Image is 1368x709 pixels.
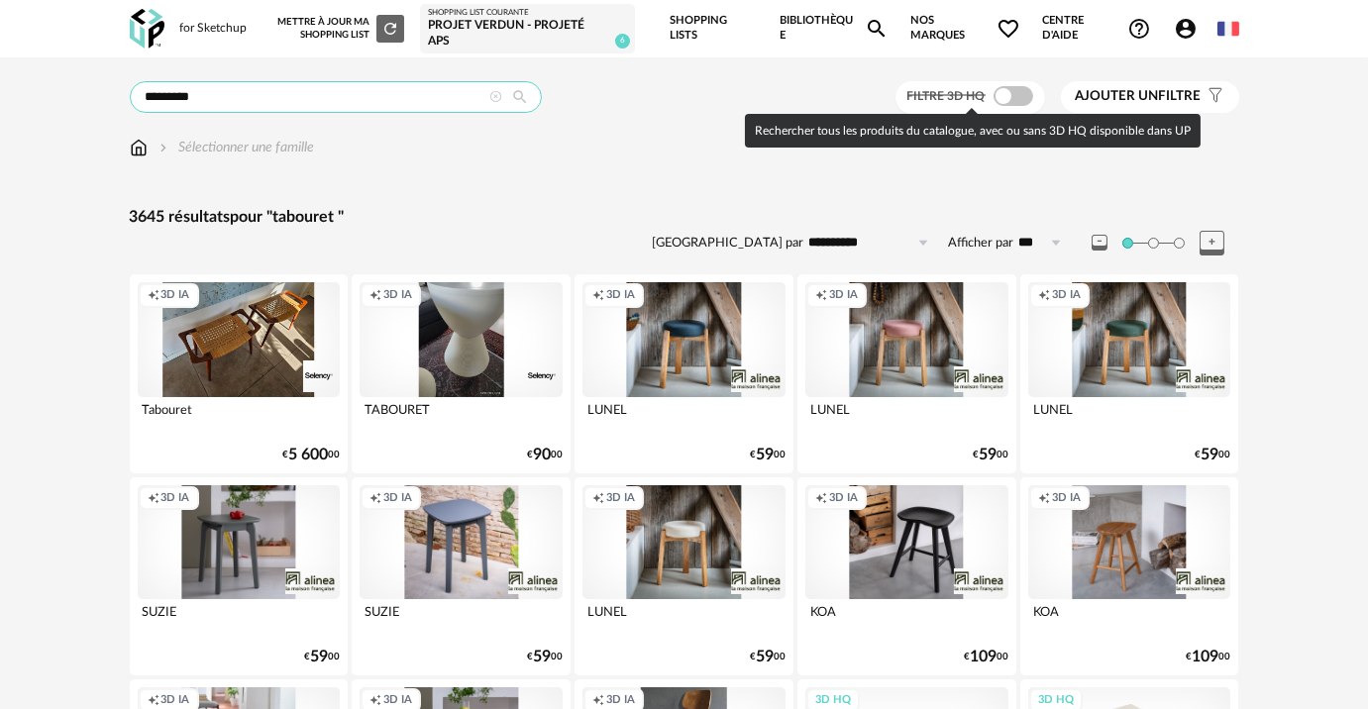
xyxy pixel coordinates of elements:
[383,491,412,506] span: 3D IA
[1076,88,1202,105] span: filtre
[533,449,551,461] span: 90
[130,274,349,472] a: Creation icon 3D IA Tabouret €5 60000
[527,449,563,461] div: € 00
[1052,491,1081,506] span: 3D IA
[592,693,604,708] span: Creation icon
[582,397,786,437] div: LUNEL
[907,90,986,102] span: Filtre 3D HQ
[756,651,774,663] span: 59
[1038,288,1050,303] span: Creation icon
[1201,449,1218,461] span: 59
[575,274,793,472] a: Creation icon 3D IA LUNEL €5900
[1052,288,1081,303] span: 3D IA
[797,477,1016,675] a: Creation icon 3D IA KOA €10900
[1202,88,1224,105] span: Filter icon
[865,17,889,41] span: Magnify icon
[606,491,635,506] span: 3D IA
[964,651,1008,663] div: € 00
[1020,477,1239,675] a: Creation icon 3D IA KOA €10900
[428,18,627,49] div: Projet Verdun - Projeté APS
[582,599,786,639] div: LUNEL
[805,599,1008,639] div: KOA
[130,207,1239,228] div: 3645 résultats
[304,651,340,663] div: € 00
[615,34,630,49] span: 6
[130,138,148,157] img: svg+xml;base64,PHN2ZyB3aWR0aD0iMTYiIGhlaWdodD0iMTciIHZpZXdCb3g9IjAgMCAxNiAxNyIgZmlsbD0ibm9uZSIgeG...
[231,209,345,225] span: pour "tabouret "
[1076,89,1159,103] span: Ajouter un
[797,274,1016,472] a: Creation icon 3D IA LUNEL €5900
[138,397,341,437] div: Tabouret
[829,288,858,303] span: 3D IA
[1217,18,1239,40] img: fr
[138,599,341,639] div: SUZIE
[949,235,1014,252] label: Afficher par
[805,397,1008,437] div: LUNEL
[1192,651,1218,663] span: 109
[383,288,412,303] span: 3D IA
[360,397,563,437] div: TABOURET
[310,651,328,663] span: 59
[1038,491,1050,506] span: Creation icon
[130,9,164,50] img: OXP
[282,449,340,461] div: € 00
[1028,599,1231,639] div: KOA
[277,15,404,43] div: Mettre à jour ma Shopping List
[1195,449,1230,461] div: € 00
[428,8,627,18] div: Shopping List courante
[1061,81,1239,113] button: Ajouter unfiltre Filter icon
[161,693,190,708] span: 3D IA
[148,288,159,303] span: Creation icon
[592,288,604,303] span: Creation icon
[381,23,399,33] span: Refresh icon
[592,491,604,506] span: Creation icon
[161,288,190,303] span: 3D IA
[1020,274,1239,472] a: Creation icon 3D IA LUNEL €5900
[161,491,190,506] span: 3D IA
[756,449,774,461] span: 59
[428,8,627,50] a: Shopping List courante Projet Verdun - Projeté APS 6
[156,138,171,157] img: svg+xml;base64,PHN2ZyB3aWR0aD0iMTYiIGhlaWdodD0iMTYiIHZpZXdCb3g9IjAgMCAxNiAxNiIgZmlsbD0ibm9uZSIgeG...
[352,477,571,675] a: Creation icon 3D IA SUZIE €5900
[1174,17,1198,41] span: Account Circle icon
[979,449,997,461] span: 59
[360,599,563,639] div: SUZIE
[1042,14,1151,43] span: Centre d'aideHelp Circle Outline icon
[745,114,1201,148] div: Rechercher tous les produits du catalogue, avec ou sans 3D HQ disponible dans UP
[352,274,571,472] a: Creation icon 3D IA TABOURET €9000
[130,477,349,675] a: Creation icon 3D IA SUZIE €5900
[970,651,997,663] span: 109
[973,449,1008,461] div: € 00
[606,693,635,708] span: 3D IA
[533,651,551,663] span: 59
[815,491,827,506] span: Creation icon
[527,651,563,663] div: € 00
[575,477,793,675] a: Creation icon 3D IA LUNEL €5900
[1028,397,1231,437] div: LUNEL
[288,449,328,461] span: 5 600
[750,651,786,663] div: € 00
[1174,17,1207,41] span: Account Circle icon
[829,491,858,506] span: 3D IA
[148,491,159,506] span: Creation icon
[997,17,1020,41] span: Heart Outline icon
[383,693,412,708] span: 3D IA
[606,288,635,303] span: 3D IA
[369,288,381,303] span: Creation icon
[815,288,827,303] span: Creation icon
[156,138,315,157] div: Sélectionner une famille
[1186,651,1230,663] div: € 00
[180,21,248,37] div: for Sketchup
[750,449,786,461] div: € 00
[148,693,159,708] span: Creation icon
[653,235,804,252] label: [GEOGRAPHIC_DATA] par
[369,693,381,708] span: Creation icon
[1127,17,1151,41] span: Help Circle Outline icon
[369,491,381,506] span: Creation icon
